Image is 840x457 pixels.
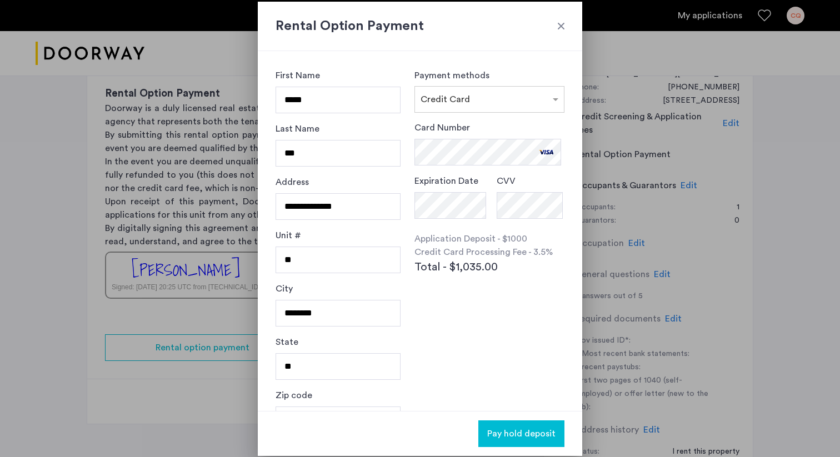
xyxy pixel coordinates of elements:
label: Last Name [276,122,319,135]
button: button [478,420,564,447]
label: Expiration Date [414,174,478,188]
label: First Name [276,69,320,82]
span: Credit Card [421,95,470,104]
label: City [276,282,293,295]
span: Total - $1,035.00 [414,259,498,275]
label: Card Number [414,121,470,134]
p: Application Deposit - $1000 [414,232,564,245]
h2: Rental Option Payment [276,16,564,36]
span: Pay hold deposit [487,427,556,440]
label: State [276,335,298,349]
label: CVV [497,174,516,188]
label: Address [276,175,309,189]
label: Unit # [276,229,301,242]
label: Payment methods [414,71,489,80]
label: Zip code [276,389,312,402]
p: Credit Card Processing Fee - 3.5% [414,245,564,259]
